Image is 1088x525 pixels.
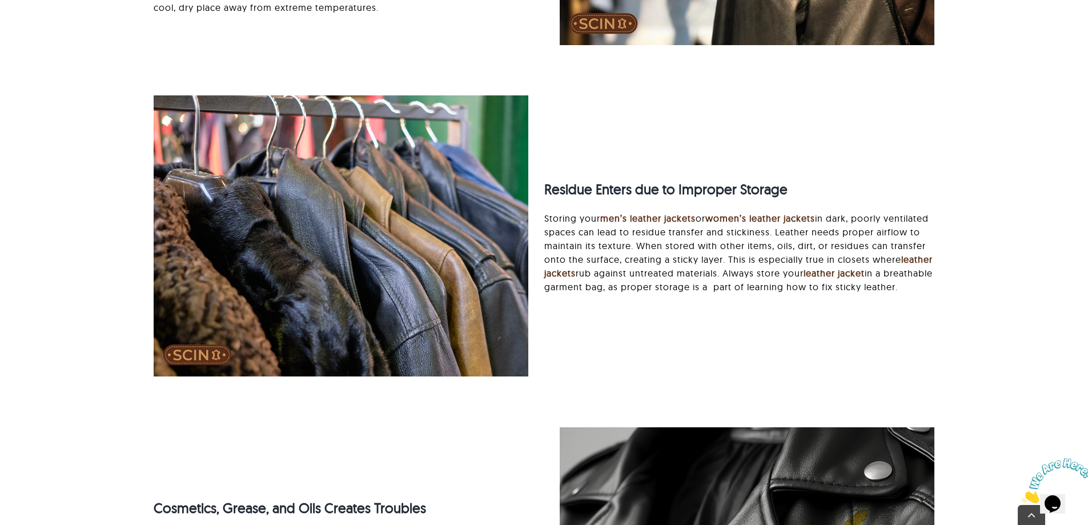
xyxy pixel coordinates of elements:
[544,254,933,279] a: leather jackets
[600,213,696,224] a: men’s leather jackets
[5,5,75,50] img: Chat attention grabber
[705,213,815,224] a: women’s leather jackets
[1017,454,1088,508] iframe: chat widget
[804,267,865,279] a: leather jacket
[544,181,788,198] strong: Residue Enters due to Improper Storage
[154,499,426,516] strong: Cosmetics, Grease, and Oils Creates Troubles
[154,95,528,376] img: Dark and improper storage
[544,211,934,294] p: Storing your or in dark, poorly ventilated spaces can lead to residue transfer and stickiness. Le...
